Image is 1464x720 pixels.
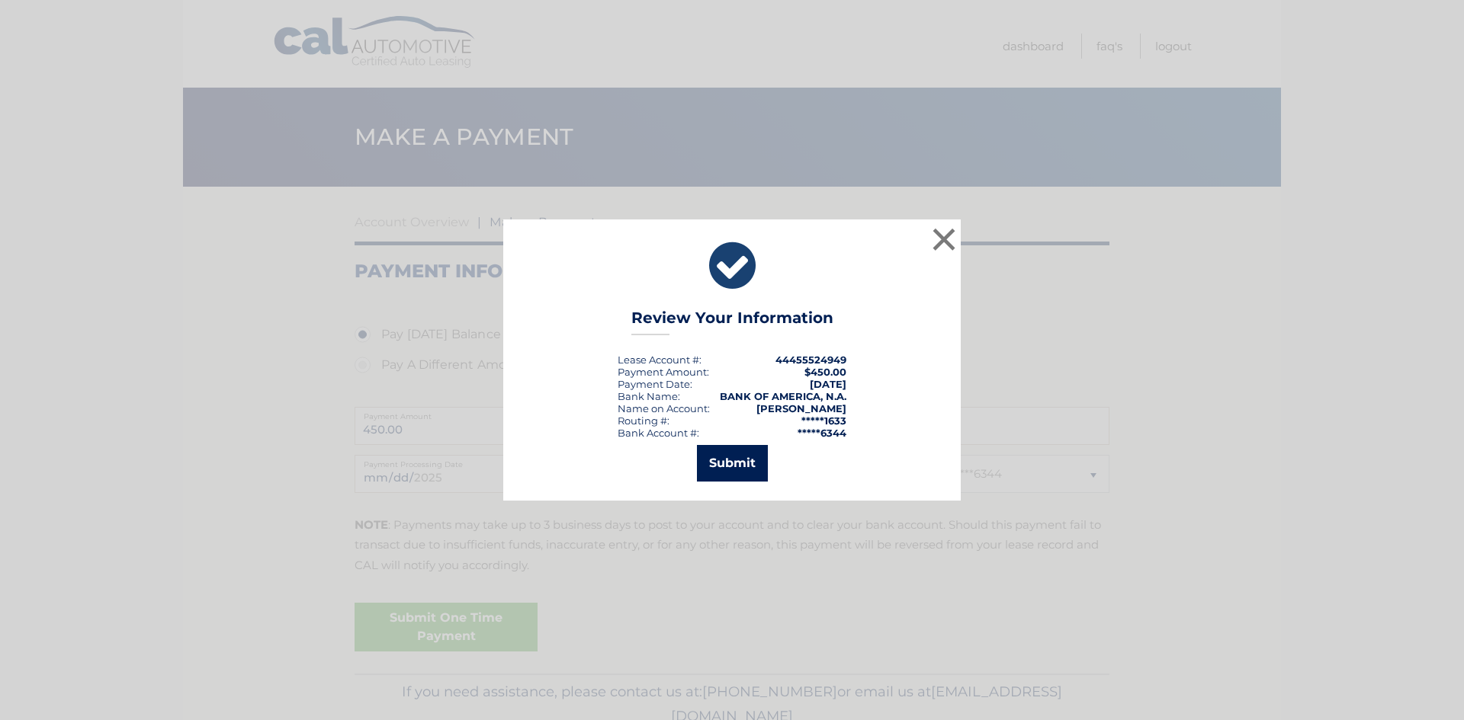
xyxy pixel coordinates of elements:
[775,354,846,366] strong: 44455524949
[804,366,846,378] span: $450.00
[618,354,701,366] div: Lease Account #:
[618,378,690,390] span: Payment Date
[631,309,833,335] h3: Review Your Information
[618,414,669,427] div: Routing #:
[720,390,846,402] strong: BANK OF AMERICA, N.A.
[929,224,959,254] button: ×
[618,366,709,378] div: Payment Amount:
[618,427,699,439] div: Bank Account #:
[618,390,680,402] div: Bank Name:
[618,378,692,390] div: :
[810,378,846,390] span: [DATE]
[697,445,768,482] button: Submit
[618,402,710,414] div: Name on Account:
[756,402,846,414] strong: [PERSON_NAME]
